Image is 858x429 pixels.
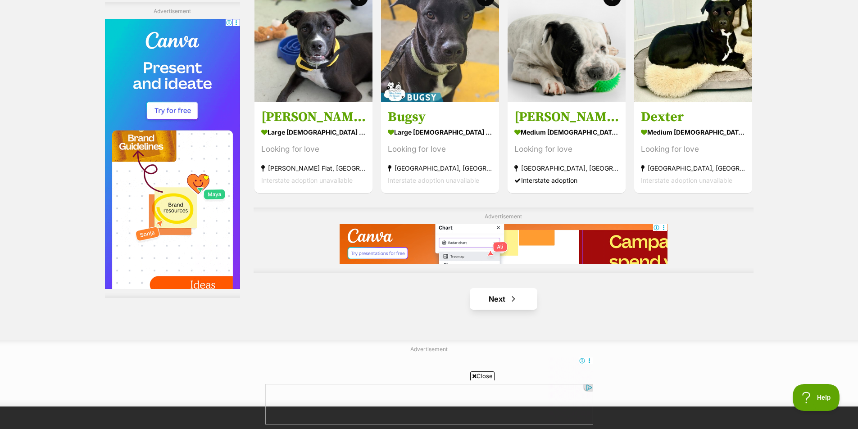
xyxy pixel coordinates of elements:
h3: Bugsy [388,108,492,126]
div: Looking for love [641,143,745,155]
div: Looking for love [514,143,619,155]
div: Looking for love [388,143,492,155]
span: Close [470,371,495,380]
iframe: Advertisement [105,19,240,289]
strong: [GEOGRAPHIC_DATA], [GEOGRAPHIC_DATA] [388,162,492,174]
h3: [PERSON_NAME] [261,108,366,126]
a: Dexter medium [DEMOGRAPHIC_DATA] Dog Looking for love [GEOGRAPHIC_DATA], [GEOGRAPHIC_DATA] Inters... [634,102,752,193]
span: Interstate adoption unavailable [388,176,479,184]
strong: large [DEMOGRAPHIC_DATA] Dog [388,126,492,139]
iframe: Help Scout Beacon - Open [793,384,840,411]
div: Interstate adoption [514,174,619,186]
a: Bugsy large [DEMOGRAPHIC_DATA] Dog Looking for love [GEOGRAPHIC_DATA], [GEOGRAPHIC_DATA] Intersta... [381,102,499,193]
strong: [PERSON_NAME] Flat, [GEOGRAPHIC_DATA] [261,162,366,174]
div: Advertisement [105,2,240,298]
h3: Dexter [641,108,745,126]
div: Advertisement [254,208,754,274]
strong: large [DEMOGRAPHIC_DATA] Dog [261,126,366,139]
span: Interstate adoption unavailable [641,176,732,184]
strong: [GEOGRAPHIC_DATA], [GEOGRAPHIC_DATA] [514,162,619,174]
nav: Pagination [254,288,754,310]
iframe: Advertisement [340,224,667,264]
iframe: Advertisement [265,357,593,397]
h3: [PERSON_NAME] [514,108,619,126]
div: Looking for love [261,143,366,155]
a: Next page [470,288,537,310]
a: [PERSON_NAME] large [DEMOGRAPHIC_DATA] Dog Looking for love [PERSON_NAME] Flat, [GEOGRAPHIC_DATA]... [254,102,372,193]
strong: medium [DEMOGRAPHIC_DATA] Dog [514,126,619,139]
strong: medium [DEMOGRAPHIC_DATA] Dog [641,126,745,139]
strong: [GEOGRAPHIC_DATA], [GEOGRAPHIC_DATA] [641,162,745,174]
span: Interstate adoption unavailable [261,176,353,184]
iframe: Advertisement [265,384,593,424]
a: [PERSON_NAME] medium [DEMOGRAPHIC_DATA] Dog Looking for love [GEOGRAPHIC_DATA], [GEOGRAPHIC_DATA]... [508,102,626,193]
